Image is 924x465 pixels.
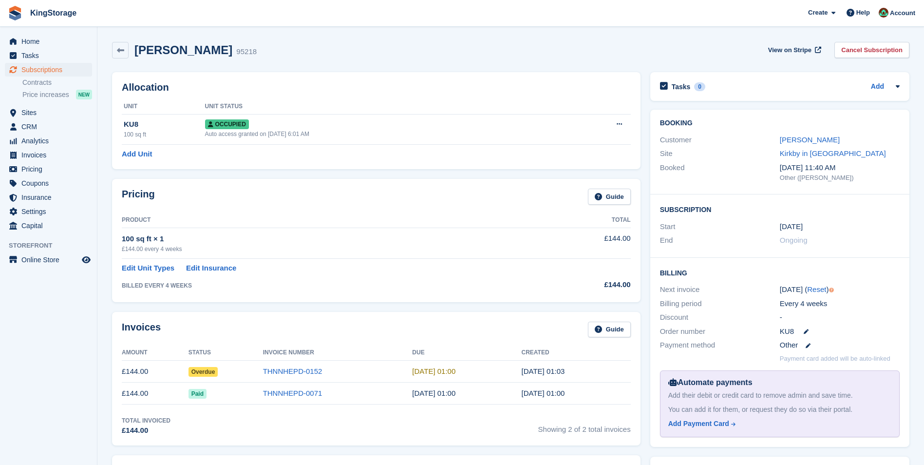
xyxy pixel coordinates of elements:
[535,279,631,291] div: £144.00
[535,228,631,258] td: £144.00
[780,298,900,310] div: Every 4 weeks
[827,286,836,294] div: Tooltip anchor
[21,176,80,190] span: Coupons
[660,119,900,127] h2: Booking
[856,8,870,18] span: Help
[21,205,80,218] span: Settings
[5,106,92,119] a: menu
[780,149,886,157] a: Kirkby in [GEOGRAPHIC_DATA]
[780,221,803,232] time: 2025-08-03 00:00:00 UTC
[538,416,631,436] span: Showing 2 of 2 total invoices
[76,90,92,99] div: NEW
[834,42,909,58] a: Cancel Subscription
[588,189,631,205] a: Guide
[5,63,92,77] a: menu
[660,221,780,232] div: Start
[672,82,691,91] h2: Tasks
[668,419,887,429] a: Add Payment Card
[5,148,92,162] a: menu
[122,345,189,361] th: Amount
[5,176,92,190] a: menu
[668,419,729,429] div: Add Payment Card
[660,284,780,295] div: Next invoice
[780,312,900,323] div: -
[21,219,80,232] span: Capital
[660,148,780,159] div: Site
[5,35,92,48] a: menu
[5,191,92,204] a: menu
[21,148,80,162] span: Invoices
[122,425,170,436] div: £144.00
[668,390,891,401] div: Add their debit or credit card to remove admin and save time.
[412,367,455,375] time: 2025-09-01 00:00:00 UTC
[21,35,80,48] span: Home
[22,78,92,87] a: Contracts
[521,345,630,361] th: Created
[5,219,92,232] a: menu
[122,281,535,290] div: BILLED EVERY 4 WEEKS
[890,8,915,18] span: Account
[22,90,69,99] span: Price increases
[780,284,900,295] div: [DATE] ( )
[412,345,521,361] th: Due
[134,43,232,57] h2: [PERSON_NAME]
[122,233,535,245] div: 100 sq ft × 1
[21,106,80,119] span: Sites
[9,241,97,251] span: Storefront
[21,134,80,148] span: Analytics
[660,268,900,277] h2: Billing
[122,189,155,205] h2: Pricing
[263,389,322,397] a: THNNHEPD-0071
[21,253,80,267] span: Online Store
[660,135,780,146] div: Customer
[205,99,561,115] th: Unit Status
[5,253,92,267] a: menu
[22,89,92,100] a: Price increases NEW
[8,6,22,20] img: stora-icon-8386f47178a22dfd0bd8f6a31ec36ba5ce8667c1dd55bd0f319d3a0aa187defe.svg
[808,8,828,18] span: Create
[5,134,92,148] a: menu
[122,416,170,425] div: Total Invoiced
[122,322,161,338] h2: Invoices
[21,120,80,134] span: CRM
[189,345,263,361] th: Status
[588,322,631,338] a: Guide
[205,119,249,129] span: Occupied
[660,340,780,351] div: Payment method
[521,389,565,397] time: 2025-08-03 00:00:39 UTC
[236,46,257,58] div: 95218
[26,5,80,21] a: KingStorage
[879,8,888,18] img: John King
[122,245,535,253] div: £144.00 every 4 weeks
[122,263,174,274] a: Edit Unit Types
[660,326,780,337] div: Order number
[660,162,780,183] div: Booked
[660,204,900,214] h2: Subscription
[122,99,205,115] th: Unit
[660,298,780,310] div: Billing period
[780,236,808,244] span: Ongoing
[5,49,92,62] a: menu
[764,42,823,58] a: View on Stripe
[124,130,205,139] div: 100 sq ft
[668,405,891,415] div: You can add it for them, or request they do so via their portal.
[807,285,826,293] a: Reset
[780,326,794,337] span: KU8
[535,213,631,228] th: Total
[21,63,80,77] span: Subscriptions
[122,149,152,160] a: Add Unit
[521,367,565,375] time: 2025-08-31 00:03:15 UTC
[21,49,80,62] span: Tasks
[668,377,891,388] div: Automate payments
[263,345,413,361] th: Invoice Number
[5,120,92,134] a: menu
[5,205,92,218] a: menu
[80,254,92,266] a: Preview store
[871,81,884,93] a: Add
[122,361,189,383] td: £144.00
[186,263,236,274] a: Edit Insurance
[122,82,631,93] h2: Allocation
[660,235,780,246] div: End
[780,173,900,183] div: Other ([PERSON_NAME])
[189,389,207,399] span: Paid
